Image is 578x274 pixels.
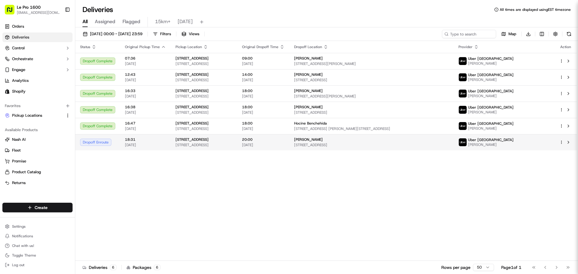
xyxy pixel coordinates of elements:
span: 18:00 [242,88,284,93]
button: [DATE] 00:00 - [DATE] 23:59 [80,30,145,38]
p: Welcome 👋 [6,24,110,34]
button: Fleet [2,146,73,155]
span: [DATE] [125,126,166,131]
button: Create [2,203,73,212]
span: Analytics [12,78,29,83]
span: [DATE] [125,143,166,147]
span: [DATE] [125,110,166,115]
span: Settings [12,224,26,229]
span: Promise [12,159,26,164]
div: Available Products [2,125,73,135]
div: 📗 [6,135,11,140]
span: Knowledge Base [12,134,46,140]
span: Assigned [95,18,115,25]
span: [DATE] [125,61,166,66]
span: [DATE] [125,94,166,99]
button: Settings [2,222,73,231]
img: uber-new-logo.jpeg [459,106,467,114]
span: Returns [12,180,26,186]
span: [DATE] [242,61,284,66]
button: Engage [2,65,73,75]
div: 6 [154,265,160,270]
span: [PERSON_NAME] [468,61,514,66]
a: 💻API Documentation [48,132,99,143]
button: Refresh [565,30,573,38]
span: [DATE] [178,18,193,25]
span: Create [35,205,48,211]
span: [DATE] 00:00 - [DATE] 23:59 [90,31,142,37]
button: Returns [2,178,73,188]
span: [STREET_ADDRESS] [176,110,232,115]
span: 16:47 [125,121,166,126]
span: Notifications [12,234,33,239]
span: Le Pro 1600 [17,4,41,10]
span: Pickup Location [176,45,202,49]
span: 14 avr. [53,109,66,114]
span: • [50,109,52,114]
span: [STREET_ADDRESS][PERSON_NAME] [294,94,449,99]
span: [STREET_ADDRESS] [294,110,449,115]
img: uber-new-logo.jpeg [459,73,467,81]
button: Le Pro 1600[EMAIL_ADDRESS][DOMAIN_NAME] [2,2,62,17]
div: Page 1 of 1 [501,264,521,270]
span: 07:36 [125,56,166,61]
span: [STREET_ADDRESS] [PERSON_NAME][STREET_ADDRESS] [294,126,449,131]
span: Chat with us! [12,243,34,248]
span: Shopify [12,89,26,94]
button: Control [2,43,73,53]
button: [EMAIL_ADDRESS][DOMAIN_NAME] [17,10,60,15]
div: We're available if you need us! [27,63,83,68]
span: Status [80,45,90,49]
a: Shopify [2,87,73,96]
div: 💻 [51,135,56,140]
img: 1736555255976-a54dd68f-1ca7-489b-9aae-adbdc363a1c4 [6,57,17,68]
span: Original Pickup Time [125,45,160,49]
span: [STREET_ADDRESS] [294,143,449,147]
span: [DATE] [242,78,284,82]
span: [STREET_ADDRESS] [176,56,209,61]
span: Toggle Theme [12,253,36,258]
span: [DATE] [53,93,66,98]
span: Uber [GEOGRAPHIC_DATA] [468,72,514,77]
button: Views [179,30,202,38]
span: [PERSON_NAME] [19,109,49,114]
a: 📗Knowledge Base [4,132,48,143]
span: [STREET_ADDRESS] [176,72,209,77]
img: Joseph V. [6,88,16,97]
div: Packages [126,264,160,270]
span: Orders [12,24,24,29]
img: Shopify logo [5,89,10,94]
img: uber-new-logo.jpeg [459,138,467,146]
span: [PERSON_NAME] [19,93,49,98]
span: [STREET_ADDRESS] [176,126,232,131]
img: 1756434665150-4e636765-6d04-44f2-b13a-1d7bbed723a0 [13,57,23,68]
span: Control [12,45,25,51]
div: Deliveries [82,264,117,270]
span: Uber [GEOGRAPHIC_DATA] [468,105,514,110]
span: [STREET_ADDRESS] [176,88,209,93]
div: 6 [110,265,117,270]
span: [PERSON_NAME] [468,110,514,115]
span: Pylon [60,149,73,154]
span: Original Dropoff Time [242,45,278,49]
span: Deliveries [12,35,29,40]
button: Log out [2,261,73,269]
button: Nash AI [2,135,73,144]
span: [DATE] [242,143,284,147]
button: Promise [2,156,73,166]
button: Notifications [2,232,73,240]
span: [STREET_ADDRESS][PERSON_NAME] [294,61,449,66]
div: Action [559,45,572,49]
span: [STREET_ADDRESS] [176,61,232,66]
img: Nash [6,6,18,18]
span: Uber [GEOGRAPHIC_DATA] [468,121,514,126]
a: Product Catalog [5,169,70,175]
span: [STREET_ADDRESS] [176,143,232,147]
span: Orchestrate [12,56,33,62]
span: Fleet [12,148,21,153]
input: Got a question? Start typing here... [16,39,108,45]
img: uber-new-logo.jpeg [459,57,467,65]
span: [PERSON_NAME] [468,94,514,98]
span: 14:00 [242,72,284,77]
span: • [50,93,52,98]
